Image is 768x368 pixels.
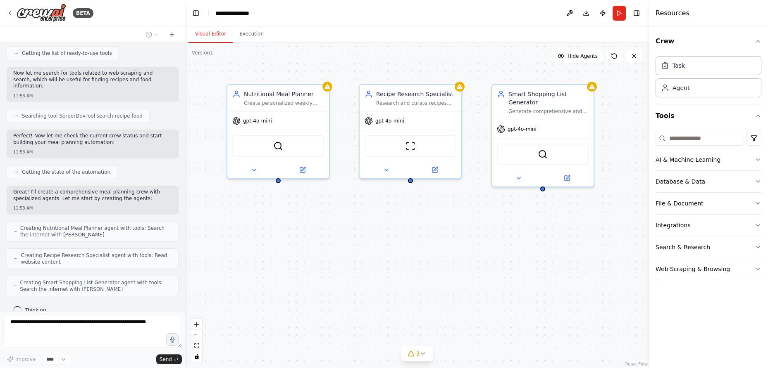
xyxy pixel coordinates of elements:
textarea: To enrich screen reader interactions, please activate Accessibility in Grammarly extension settings [3,315,182,348]
button: AI & Machine Learning [656,149,761,170]
img: ScrapeWebsiteTool [405,141,415,151]
div: Search & Research [656,243,710,251]
div: Smart Shopping List GeneratorGenerate comprehensive and organized shopping lists based on the wee... [491,84,594,187]
button: Open in side panel [411,165,458,175]
div: Nutritional Meal Planner [244,90,324,98]
span: Creating Recipe Research Specialist agent with tools: Read website content [21,252,172,265]
div: React Flow controls [191,319,202,362]
div: Create personalized weekly meal plans that align with {dietary_preferences} and {health_goals}, e... [244,100,324,106]
nav: breadcrumb [215,9,258,17]
div: Web Scraping & Browsing [656,265,730,273]
button: Visual Editor [188,26,233,43]
button: zoom out [191,330,202,340]
button: zoom in [191,319,202,330]
span: gpt-4o-mini [508,126,537,132]
div: Research and curate recipes from {favorite_food_blogs} and discover new dishes that match {dietar... [376,100,456,106]
span: Getting the list of ready-to-use tools [22,50,112,57]
span: Searching tool SerperDevTool search recipe food [22,113,143,119]
div: Smart Shopping List Generator [508,90,589,106]
button: Crew [656,30,761,53]
img: SerperDevTool [538,149,548,159]
div: 11:53 AM [13,149,172,155]
div: File & Document [656,199,704,208]
span: gpt-4o-mini [243,118,272,124]
div: Recipe Research SpecialistResearch and curate recipes from {favorite_food_blogs} and discover new... [359,84,462,179]
button: Hide right sidebar [631,7,642,19]
span: Hide Agents [568,53,598,59]
div: Integrations [656,221,690,229]
div: Nutritional Meal PlannerCreate personalized weekly meal plans that align with {dietary_preference... [227,84,330,179]
span: Send [160,356,172,363]
span: 3 [416,349,420,358]
button: Open in side panel [279,165,326,175]
span: Getting the state of the automation [22,169,110,175]
button: Integrations [656,215,761,236]
p: Great! I'll create a comprehensive meal planning crew with specialized agents. Let me start by cr... [13,189,172,202]
div: Crew [656,53,761,104]
div: Version 1 [192,50,213,56]
div: BETA [73,8,93,18]
div: AI & Machine Learning [656,156,720,164]
span: Creating Nutritional Meal Planner agent with tools: Search the internet with [PERSON_NAME] [20,225,172,238]
button: Hide left sidebar [190,7,202,19]
span: Creating Smart Shopping List Generator agent with tools: Search the internet with [PERSON_NAME] [20,279,172,293]
div: 11:53 AM [13,93,172,99]
button: Search & Research [656,236,761,258]
p: Perfect! Now let me check the current crew status and start building your meal planning automation: [13,133,172,146]
a: React Flow attribution [625,362,648,366]
div: Recipe Research Specialist [376,90,456,98]
div: 11:53 AM [13,205,172,211]
button: Hide Agents [553,50,603,63]
button: Switch to previous chat [142,30,162,40]
div: Generate comprehensive and organized shopping lists based on the weekly meal plan, optimizing for... [508,108,589,115]
button: fit view [191,340,202,351]
button: 3 [401,346,433,361]
h4: Resources [656,8,689,18]
img: Logo [17,4,66,22]
div: Task [673,61,685,70]
button: Start a new chat [165,30,179,40]
button: toggle interactivity [191,351,202,362]
div: Database & Data [656,177,705,186]
button: Improve [3,354,39,365]
div: Agent [673,84,689,92]
button: Database & Data [656,171,761,192]
p: Now let me search for tools related to web scraping and search, which will be useful for finding ... [13,70,172,90]
button: Tools [656,104,761,127]
div: Tools [656,127,761,287]
span: gpt-4o-mini [375,118,404,124]
button: File & Document [656,193,761,214]
button: Send [156,354,182,364]
button: Web Scraping & Browsing [656,258,761,280]
button: Open in side panel [544,173,590,183]
button: Execution [233,26,270,43]
span: Improve [15,356,36,363]
span: Thinking... [25,307,51,314]
button: Click to speak your automation idea [166,333,179,346]
img: SerperDevTool [273,141,283,151]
